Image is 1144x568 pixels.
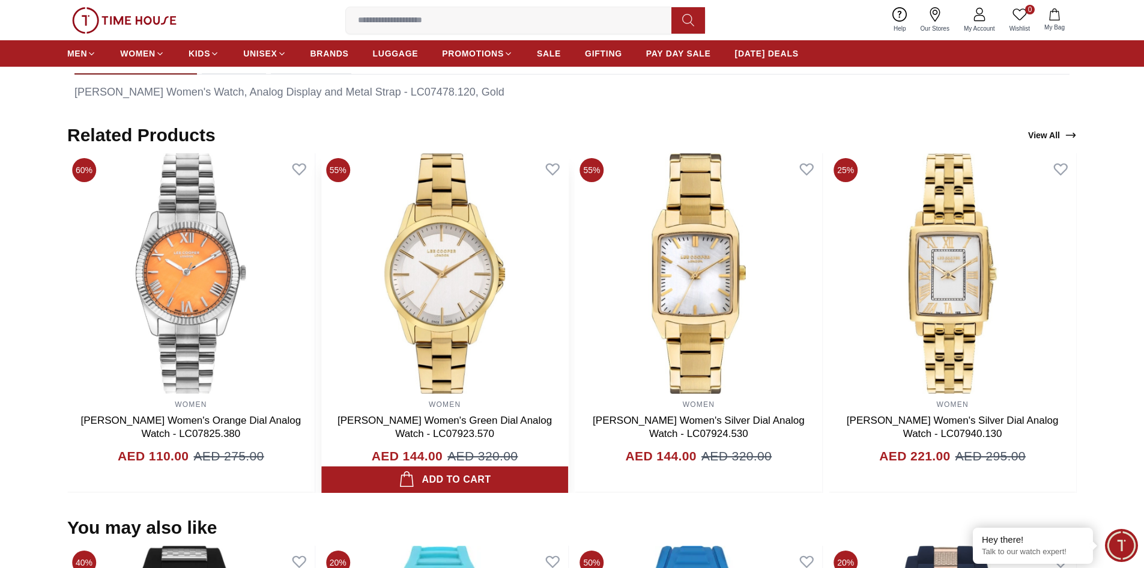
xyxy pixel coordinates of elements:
[646,43,711,64] a: PAY DAY SALE
[646,47,711,60] span: PAY DAY SALE
[1025,5,1035,14] span: 0
[442,43,513,64] a: PROMOTIONS
[67,153,315,394] img: Lee Cooper Women's Orange Dial Analog Watch - LC07825.380
[310,47,349,60] span: BRANDS
[1026,127,1079,144] a: View All
[1002,5,1037,35] a: 0Wishlist
[1005,24,1035,33] span: Wishlist
[1037,6,1072,34] button: My Bag
[585,47,622,60] span: GIFTING
[834,158,858,182] span: 25%
[321,153,569,394] img: Lee Cooper Women's Green Dial Analog Watch - LC07923.570
[243,47,277,60] span: UNISEX
[537,43,561,64] a: SALE
[701,447,772,466] span: AED 320.00
[67,43,96,64] a: MEN
[683,400,715,409] a: WOMEN
[537,47,561,60] span: SALE
[982,534,1084,546] div: Hey there!
[81,415,301,439] a: [PERSON_NAME] Women's Orange Dial Analog Watch - LC07825.380
[67,47,87,60] span: MEN
[916,24,954,33] span: Our Stores
[847,415,1059,439] a: [PERSON_NAME] Women's Silver Dial Analog Watch - LC07940.130
[243,43,286,64] a: UNISEX
[120,47,156,60] span: WOMEN
[913,5,957,35] a: Our Stores
[372,447,443,466] h4: AED 144.00
[120,43,165,64] a: WOMEN
[175,400,207,409] a: WOMEN
[889,24,911,33] span: Help
[67,124,216,146] h2: Related Products
[829,153,1076,394] img: Lee Cooper Women's Silver Dial Analog Watch - LC07940.130
[936,400,968,409] a: WOMEN
[429,400,461,409] a: WOMEN
[373,43,419,64] a: LUGGAGE
[118,447,189,466] h4: AED 110.00
[447,447,518,466] span: AED 320.00
[1105,529,1138,562] div: Chat Widget
[886,5,913,35] a: Help
[1040,23,1070,32] span: My Bag
[326,158,350,182] span: 55%
[879,447,950,466] h4: AED 221.00
[399,471,491,488] div: Add to cart
[72,158,96,182] span: 60%
[67,517,217,539] h2: You may also like
[585,43,622,64] a: GIFTING
[1028,129,1077,141] div: View All
[373,47,419,60] span: LUGGAGE
[735,47,799,60] span: [DATE] DEALS
[955,447,1026,466] span: AED 295.00
[735,43,799,64] a: [DATE] DEALS
[310,43,349,64] a: BRANDS
[593,415,805,439] a: [PERSON_NAME] Women's Silver Dial Analog Watch - LC07924.530
[442,47,504,60] span: PROMOTIONS
[337,415,552,439] a: [PERSON_NAME] Women's Green Dial Analog Watch - LC07923.570
[72,7,177,34] img: ...
[74,84,1070,100] div: [PERSON_NAME] Women's Watch, Analog Display and Metal Strap - LC07478.120, Gold
[193,447,264,466] span: AED 275.00
[982,547,1084,557] p: Talk to our watch expert!
[189,47,210,60] span: KIDS
[580,158,604,182] span: 55%
[959,24,1000,33] span: My Account
[626,447,697,466] h4: AED 144.00
[321,466,569,493] button: Add to cart
[575,153,823,394] img: Lee Cooper Women's Silver Dial Analog Watch - LC07924.530
[189,43,219,64] a: KIDS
